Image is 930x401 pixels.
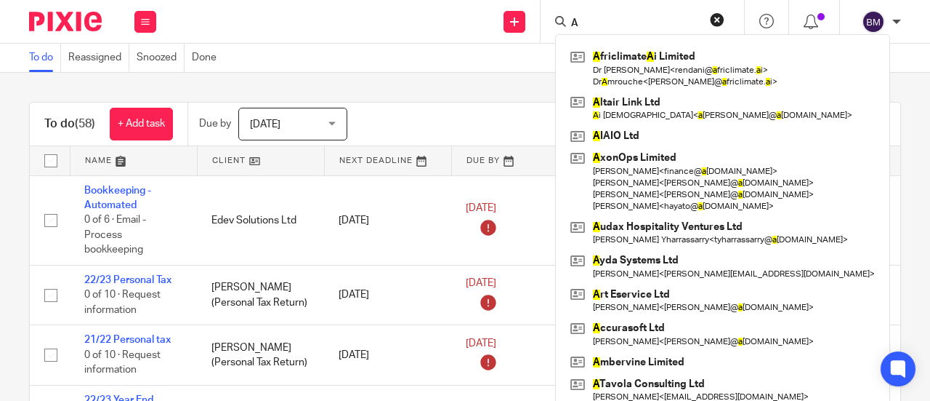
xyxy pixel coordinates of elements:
[199,116,231,131] p: Due by
[250,119,280,130] span: [DATE]
[324,265,451,325] td: [DATE]
[110,108,173,140] a: + Add task
[84,350,161,376] span: 0 of 10 · Request information
[197,325,324,385] td: [PERSON_NAME] (Personal Tax Return)
[68,44,129,72] a: Reassigned
[466,338,496,349] span: [DATE]
[710,12,724,27] button: Clear
[324,325,451,385] td: [DATE]
[197,175,324,265] td: Edev Solutions Ltd
[570,17,700,31] input: Search
[84,275,171,285] a: 22/23 Personal Tax
[75,118,95,130] span: (58)
[197,265,324,325] td: [PERSON_NAME] (Personal Tax Return)
[44,116,95,132] h1: To do
[466,204,496,214] span: [DATE]
[84,335,171,345] a: 21/22 Personal tax
[466,279,496,289] span: [DATE]
[84,186,151,210] a: Bookkeeping - Automated
[324,175,451,265] td: [DATE]
[862,10,885,33] img: svg%3E
[29,12,102,31] img: Pixie
[84,215,146,255] span: 0 of 6 · Email - Process bookkeeping
[84,290,161,315] span: 0 of 10 · Request information
[137,44,185,72] a: Snoozed
[192,44,224,72] a: Done
[29,44,61,72] a: To do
